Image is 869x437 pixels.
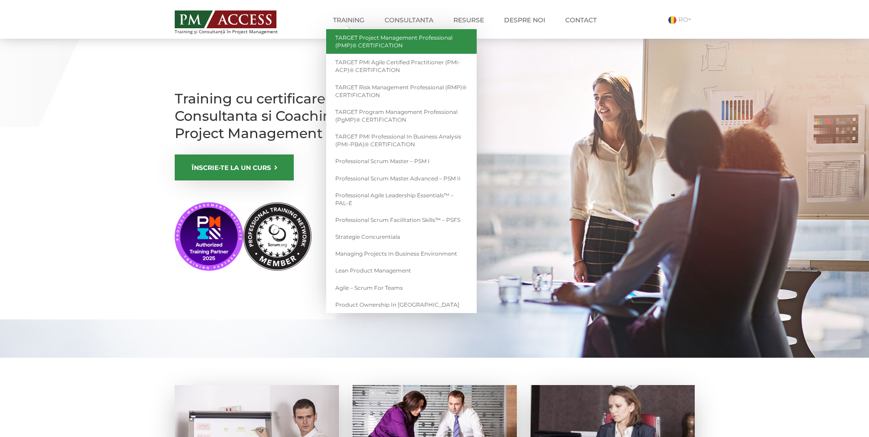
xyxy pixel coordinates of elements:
a: Lean Product Management [326,262,477,279]
a: Contact [558,11,604,29]
a: TARGET PMI Agile Certified Practitioner (PMI-ACP)® CERTIFICATION [326,54,477,78]
a: TARGET Program Management Professional (PgMP)® CERTIFICATION [326,103,477,128]
a: TARGET Risk Management Professional (RMP)® CERTIFICATION [326,79,477,103]
a: TARGET PMI Professional in Business Analysis (PMI-PBA)® CERTIFICATION [326,128,477,153]
img: PM ACCESS - Echipa traineri si consultanti certificati PMP: Narciss Popescu, Mihai Olaru, Monica ... [175,10,276,28]
a: Training și Consultanță în Project Management [175,8,295,34]
a: RO [668,15,695,24]
a: Professional Agile Leadership Essentials™ – PAL-E [326,187,477,211]
img: Romana [668,16,676,24]
a: TARGET Project Management Professional (PMP)® CERTIFICATION [326,29,477,54]
a: Despre noi [497,11,552,29]
a: Training [326,11,371,29]
a: Professional Scrum Master – PSM I [326,153,477,170]
a: ÎNSCRIE-TE LA UN CURS [175,154,294,180]
a: Consultanta [378,11,440,29]
h1: Training cu certificare internationala, Consultanta si Coaching in Project Management si Agile [175,90,430,142]
a: Professional Scrum Facilitation Skills™ – PSFS [326,211,477,228]
a: Resurse [447,11,491,29]
span: Training și Consultanță în Project Management [175,29,295,34]
a: Agile – Scrum for Teams [326,279,477,296]
a: Product Ownership in [GEOGRAPHIC_DATA] [326,296,477,313]
img: PMI [175,202,312,271]
a: Managing Projects in Business Environment [326,245,477,262]
a: Professional Scrum Master Advanced – PSM II [326,170,477,187]
a: Strategie Concurentiala [326,228,477,245]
